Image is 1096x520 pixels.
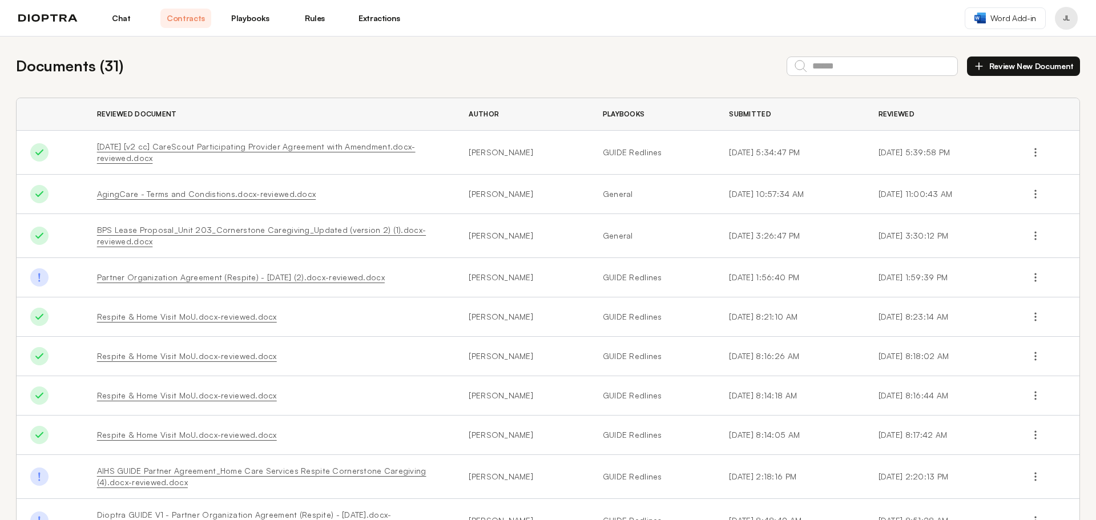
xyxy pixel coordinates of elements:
th: Reviewed [865,98,1013,131]
a: GUIDE Redlines [603,311,702,323]
img: Done [30,347,49,365]
td: [DATE] 8:16:26 AM [715,337,864,376]
a: AIHS GUIDE Partner Agreement_Home Care Services Respite Cornerstone Caregiving (4).docx-reviewed.... [97,466,426,487]
a: GUIDE Redlines [603,390,702,401]
img: Done [30,426,49,444]
td: [PERSON_NAME] [455,455,589,499]
a: Word Add-in [965,7,1046,29]
td: [DATE] 1:56:40 PM [715,258,864,297]
a: BPS Lease Proposal_Unit 203_Cornerstone Caregiving_Updated (version 2) (1).docx-reviewed.docx [97,225,426,246]
img: Done [30,467,49,486]
a: Chat [96,9,147,28]
a: GUIDE Redlines [603,429,702,441]
th: Submitted [715,98,864,131]
td: [PERSON_NAME] [455,131,589,175]
td: [DATE] 8:14:18 AM [715,376,864,416]
a: Contracts [160,9,211,28]
td: [DATE] 5:34:47 PM [715,131,864,175]
td: [DATE] 3:26:47 PM [715,214,864,258]
img: Done [30,386,49,405]
a: Respite & Home Visit MoU.docx-reviewed.docx [97,312,277,321]
td: [DATE] 11:00:43 AM [865,175,1013,214]
th: Author [455,98,589,131]
td: [DATE] 3:30:12 PM [865,214,1013,258]
a: Extractions [354,9,405,28]
td: [DATE] 8:16:44 AM [865,376,1013,416]
img: word [974,13,986,23]
td: [DATE] 8:23:14 AM [865,297,1013,337]
img: Done [30,268,49,287]
a: General [603,230,702,241]
button: Profile menu [1055,7,1078,30]
td: [DATE] 1:59:39 PM [865,258,1013,297]
td: [PERSON_NAME] [455,258,589,297]
a: [DATE] [v2 cc] CareScout Participating Provider Agreement with Amendment.docx-reviewed.docx [97,142,416,163]
td: [PERSON_NAME] [455,297,589,337]
button: Review New Document [967,57,1080,76]
td: [DATE] 8:14:05 AM [715,416,864,455]
a: GUIDE Redlines [603,272,702,283]
img: Done [30,143,49,162]
a: GUIDE Redlines [603,147,702,158]
a: Playbooks [225,9,276,28]
a: Respite & Home Visit MoU.docx-reviewed.docx [97,430,277,440]
th: Reviewed Document [83,98,456,131]
h2: Documents ( 31 ) [16,55,123,77]
a: GUIDE Redlines [603,471,702,482]
a: Rules [289,9,340,28]
a: GUIDE Redlines [603,350,702,362]
span: Word Add-in [990,13,1036,24]
td: [DATE] 2:20:13 PM [865,455,1013,499]
td: [PERSON_NAME] [455,175,589,214]
td: [PERSON_NAME] [455,214,589,258]
img: Done [30,308,49,326]
a: Respite & Home Visit MoU.docx-reviewed.docx [97,390,277,400]
a: General [603,188,702,200]
td: [DATE] 8:21:10 AM [715,297,864,337]
td: [PERSON_NAME] [455,376,589,416]
td: [PERSON_NAME] [455,416,589,455]
td: [DATE] 10:57:34 AM [715,175,864,214]
a: Respite & Home Visit MoU.docx-reviewed.docx [97,351,277,361]
td: [DATE] 8:17:42 AM [865,416,1013,455]
a: AgingCare - Terms and Condistions.docx-reviewed.docx [97,189,316,199]
td: [DATE] 8:18:02 AM [865,337,1013,376]
img: logo [18,14,78,22]
td: [PERSON_NAME] [455,337,589,376]
th: Playbooks [589,98,716,131]
img: Done [30,185,49,203]
a: Partner Organization Agreement (Respite) - [DATE] (2).docx-reviewed.docx [97,272,385,282]
img: Done [30,227,49,245]
td: [DATE] 5:39:58 PM [865,131,1013,175]
td: [DATE] 2:18:16 PM [715,455,864,499]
